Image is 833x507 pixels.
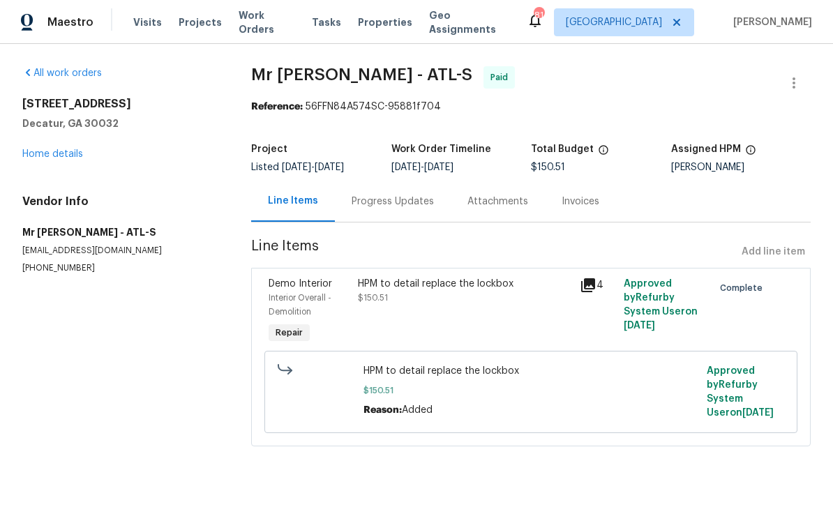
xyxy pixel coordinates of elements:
h5: Total Budget [531,144,594,154]
h5: Project [251,144,287,154]
span: HPM to detail replace the lockbox [363,364,698,378]
p: [PHONE_NUMBER] [22,262,218,274]
span: Repair [270,326,308,340]
div: 81 [534,8,543,22]
span: - [391,162,453,172]
div: Line Items [268,194,318,208]
h5: Work Order Timeline [391,144,491,154]
span: Added [402,405,433,415]
span: Work Orders [239,8,295,36]
span: Projects [179,15,222,29]
span: Demo Interior [269,279,332,289]
span: Tasks [312,17,341,27]
span: Interior Overall - Demolition [269,294,331,316]
div: 4 [580,277,616,294]
a: Home details [22,149,83,159]
span: [DATE] [391,162,421,172]
span: Approved by Refurby System User on [624,279,698,331]
div: HPM to detail replace the lockbox [358,277,571,291]
span: Properties [358,15,412,29]
p: [EMAIL_ADDRESS][DOMAIN_NAME] [22,245,218,257]
span: Listed [251,162,344,172]
span: [GEOGRAPHIC_DATA] [566,15,662,29]
span: Mr [PERSON_NAME] - ATL-S [251,66,472,83]
span: - [282,162,344,172]
span: Complete [720,281,768,295]
h2: [STREET_ADDRESS] [22,97,218,111]
b: Reference: [251,102,303,112]
div: Attachments [467,195,528,209]
div: Invoices [562,195,599,209]
span: Geo Assignments [429,8,510,36]
span: Maestro [47,15,93,29]
span: [DATE] [742,408,774,418]
span: [DATE] [282,162,311,172]
h5: Assigned HPM [671,144,741,154]
span: The hpm assigned to this work order. [745,144,756,162]
span: Paid [490,70,513,84]
span: Approved by Refurby System User on [707,366,774,418]
span: $150.51 [531,162,565,172]
span: The total cost of line items that have been proposed by Opendoor. This sum includes line items th... [598,144,609,162]
span: $150.51 [363,384,698,398]
span: Visits [133,15,162,29]
span: $150.51 [358,294,388,302]
span: Reason: [363,405,402,415]
span: [DATE] [424,162,453,172]
h5: Mr [PERSON_NAME] - ATL-S [22,225,218,239]
span: Line Items [251,239,736,265]
span: [PERSON_NAME] [728,15,812,29]
h4: Vendor Info [22,195,218,209]
span: [DATE] [624,321,655,331]
h5: Decatur, GA 30032 [22,116,218,130]
div: 56FFN84A574SC-95881f704 [251,100,811,114]
span: [DATE] [315,162,344,172]
div: [PERSON_NAME] [671,162,811,172]
div: Progress Updates [352,195,434,209]
a: All work orders [22,68,102,78]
